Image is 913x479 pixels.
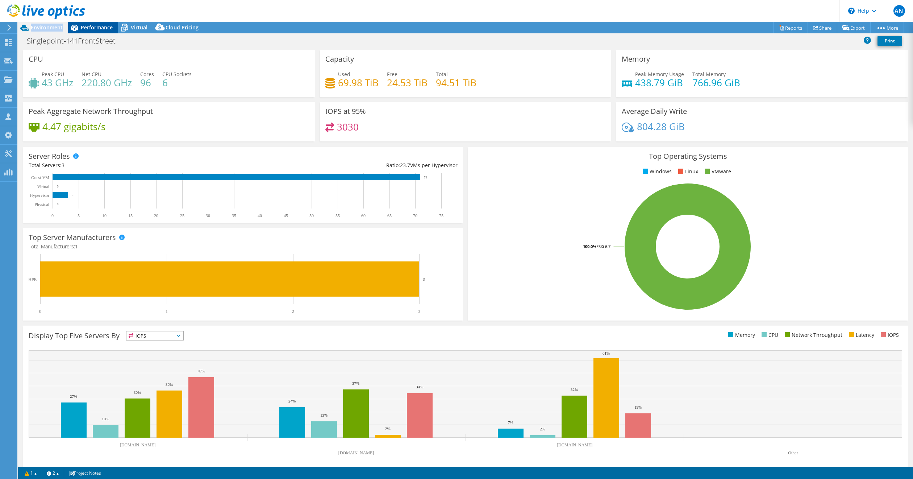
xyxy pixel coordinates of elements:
[24,37,127,45] h1: Singlepoint-141FrontStreet
[232,213,236,218] text: 35
[808,22,837,33] a: Share
[288,399,296,403] text: 24%
[140,79,154,87] h4: 96
[29,152,70,160] h3: Server Roles
[126,331,183,340] span: IOPS
[436,71,448,78] span: Total
[42,79,73,87] h4: 43 GHz
[34,202,49,207] text: Physical
[284,213,288,218] text: 45
[338,71,350,78] span: Used
[131,24,147,31] span: Virtual
[387,213,392,218] text: 65
[258,213,262,218] text: 40
[81,24,113,31] span: Performance
[82,79,132,87] h4: 220.80 GHz
[57,202,59,206] text: 0
[637,123,685,131] h4: 804.28 GiB
[325,55,354,63] h3: Capacity
[20,468,42,478] a: 1
[635,71,684,78] span: Peak Memory Usage
[338,450,374,455] text: [DOMAIN_NAME]
[320,413,328,417] text: 13%
[622,107,687,115] h3: Average Daily Write
[30,193,49,198] text: Hypervisor
[387,71,397,78] span: Free
[120,442,156,447] text: [DOMAIN_NAME]
[154,213,158,218] text: 20
[62,162,64,169] span: 3
[128,213,133,218] text: 15
[847,331,874,339] li: Latency
[325,107,366,115] h3: IOPS at 95%
[162,71,192,78] span: CPU Sockets
[75,243,78,250] span: 1
[29,161,243,169] div: Total Servers:
[788,450,798,455] text: Other
[31,175,49,180] text: Guest VM
[726,331,755,339] li: Memory
[42,71,64,78] span: Peak CPU
[29,55,43,63] h3: CPU
[37,184,50,189] text: Virtual
[676,168,698,176] li: Linux
[29,107,153,115] h3: Peak Aggregate Network Throughput
[508,420,513,425] text: 7%
[418,309,420,314] text: 3
[166,382,173,387] text: 36%
[243,161,458,169] div: Ratio: VMs per Hypervisor
[571,387,578,392] text: 32%
[134,390,141,395] text: 30%
[634,405,642,409] text: 19%
[51,213,54,218] text: 0
[557,442,593,447] text: [DOMAIN_NAME]
[352,381,359,385] text: 37%
[338,79,379,87] h4: 69.98 TiB
[436,79,476,87] h4: 94.51 TiB
[474,152,902,160] h3: Top Operating Systems
[206,213,210,218] text: 30
[72,193,74,197] text: 3
[837,22,871,33] a: Export
[42,123,105,131] h4: 4.47 gigabits/s
[31,24,63,31] span: Environment
[29,243,458,251] h4: Total Manufacturers:
[439,213,443,218] text: 75
[29,234,116,241] h3: Top Server Manufacturers
[760,331,778,339] li: CPU
[603,351,610,355] text: 61%
[361,213,366,218] text: 60
[416,385,423,389] text: 34%
[879,331,899,339] li: IOPS
[870,22,904,33] a: More
[64,468,106,478] a: Project Notes
[877,36,902,46] a: Print
[387,79,428,87] h4: 24.53 TiB
[540,427,545,431] text: 2%
[42,468,64,478] a: 2
[622,55,650,63] h3: Memory
[28,277,37,282] text: HPE
[335,213,340,218] text: 55
[893,5,905,17] span: AN
[400,162,410,169] span: 23.7
[692,71,726,78] span: Total Memory
[162,79,192,87] h4: 6
[102,213,107,218] text: 10
[773,22,808,33] a: Reports
[166,24,199,31] span: Cloud Pricing
[385,426,391,431] text: 2%
[413,213,417,218] text: 70
[102,417,109,421] text: 10%
[292,309,294,314] text: 2
[337,123,359,131] h4: 3030
[82,71,101,78] span: Net CPU
[57,185,59,188] text: 0
[140,71,154,78] span: Cores
[583,244,596,249] tspan: 100.0%
[424,176,427,179] text: 71
[180,213,184,218] text: 25
[309,213,314,218] text: 50
[783,331,842,339] li: Network Throughput
[423,277,425,281] text: 3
